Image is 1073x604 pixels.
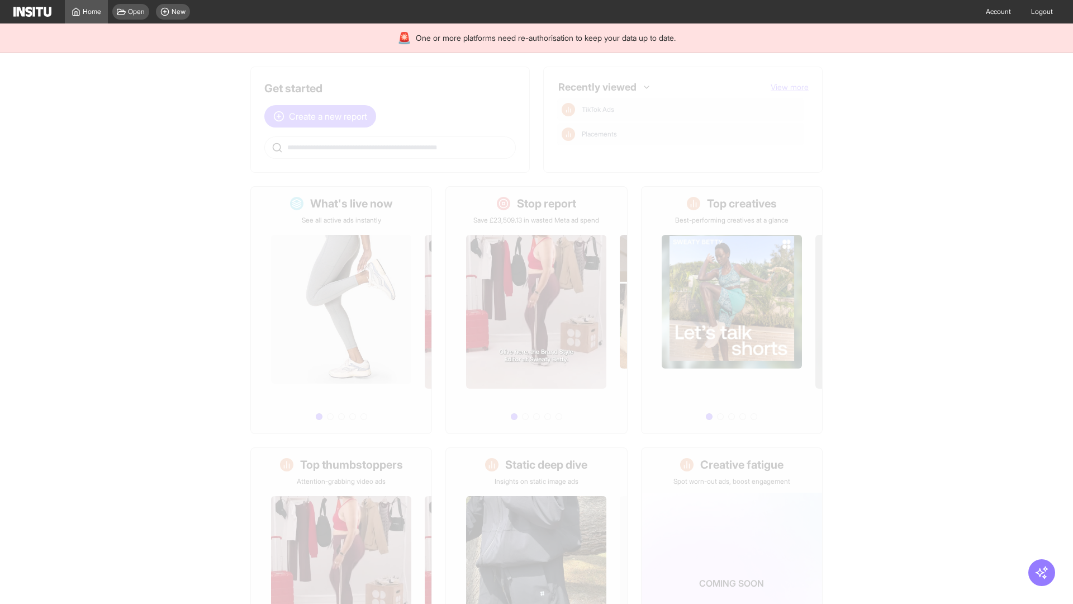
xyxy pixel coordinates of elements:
span: New [172,7,186,16]
span: Open [128,7,145,16]
span: One or more platforms need re-authorisation to keep your data up to date. [416,32,676,44]
img: Logo [13,7,51,17]
div: 🚨 [397,30,411,46]
span: Home [83,7,101,16]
